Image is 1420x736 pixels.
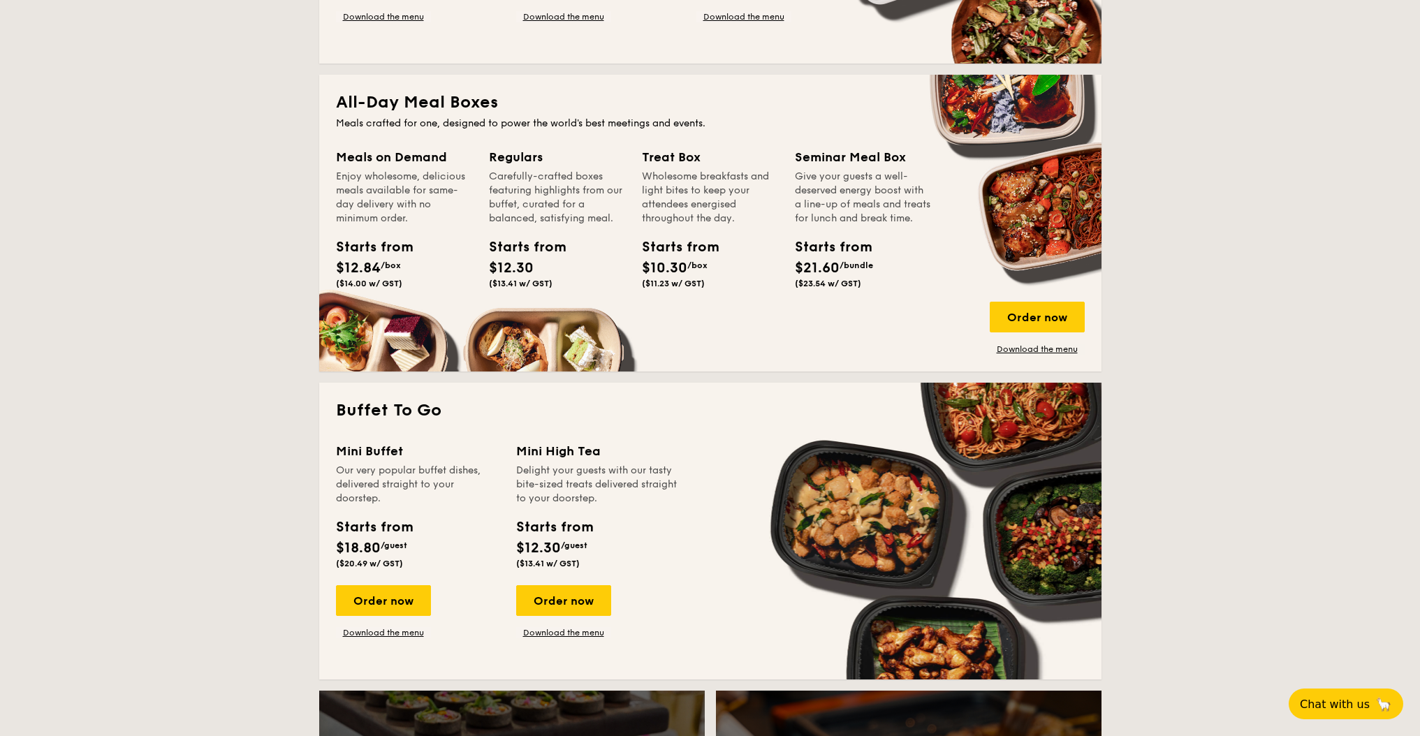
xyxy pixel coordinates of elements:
div: Starts from [489,237,552,258]
button: Chat with us🦙 [1289,689,1403,719]
div: Starts from [516,517,592,538]
div: Carefully-crafted boxes featuring highlights from our buffet, curated for a balanced, satisfying ... [489,170,625,226]
span: ($13.41 w/ GST) [489,279,552,288]
span: ($14.00 w/ GST) [336,279,402,288]
div: Starts from [336,517,412,538]
div: Mini High Tea [516,441,680,461]
div: Order now [336,585,431,616]
div: Starts from [795,237,858,258]
span: ($11.23 w/ GST) [642,279,705,288]
div: Enjoy wholesome, delicious meals available for same-day delivery with no minimum order. [336,170,472,226]
div: Delight your guests with our tasty bite-sized treats delivered straight to your doorstep. [516,464,680,506]
span: ($20.49 w/ GST) [336,559,403,568]
div: Starts from [336,237,399,258]
a: Download the menu [516,627,611,638]
div: Mini Buffet [336,441,499,461]
div: Starts from [642,237,705,258]
a: Download the menu [990,344,1085,355]
span: $10.30 [642,260,687,277]
span: /guest [561,540,587,550]
a: Download the menu [336,11,431,22]
span: $12.30 [516,540,561,557]
div: Treat Box [642,147,778,167]
div: Seminar Meal Box [795,147,931,167]
span: ($23.54 w/ GST) [795,279,861,288]
span: $21.60 [795,260,840,277]
span: $18.80 [336,540,381,557]
span: $12.30 [489,260,534,277]
span: /box [687,260,708,270]
span: Chat with us [1300,698,1370,711]
div: Wholesome breakfasts and light bites to keep your attendees energised throughout the day. [642,170,778,226]
span: ($13.41 w/ GST) [516,559,580,568]
a: Download the menu [696,11,791,22]
span: /bundle [840,260,873,270]
div: Meals crafted for one, designed to power the world's best meetings and events. [336,117,1085,131]
div: Meals on Demand [336,147,472,167]
div: Our very popular buffet dishes, delivered straight to your doorstep. [336,464,499,506]
h2: Buffet To Go [336,399,1085,422]
a: Download the menu [516,11,611,22]
div: Give your guests a well-deserved energy boost with a line-up of meals and treats for lunch and br... [795,170,931,226]
div: Order now [990,302,1085,332]
span: /box [381,260,401,270]
span: /guest [381,540,407,550]
span: 🦙 [1375,696,1392,712]
div: Order now [516,585,611,616]
h2: All-Day Meal Boxes [336,91,1085,114]
span: $12.84 [336,260,381,277]
a: Download the menu [336,627,431,638]
div: Regulars [489,147,625,167]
